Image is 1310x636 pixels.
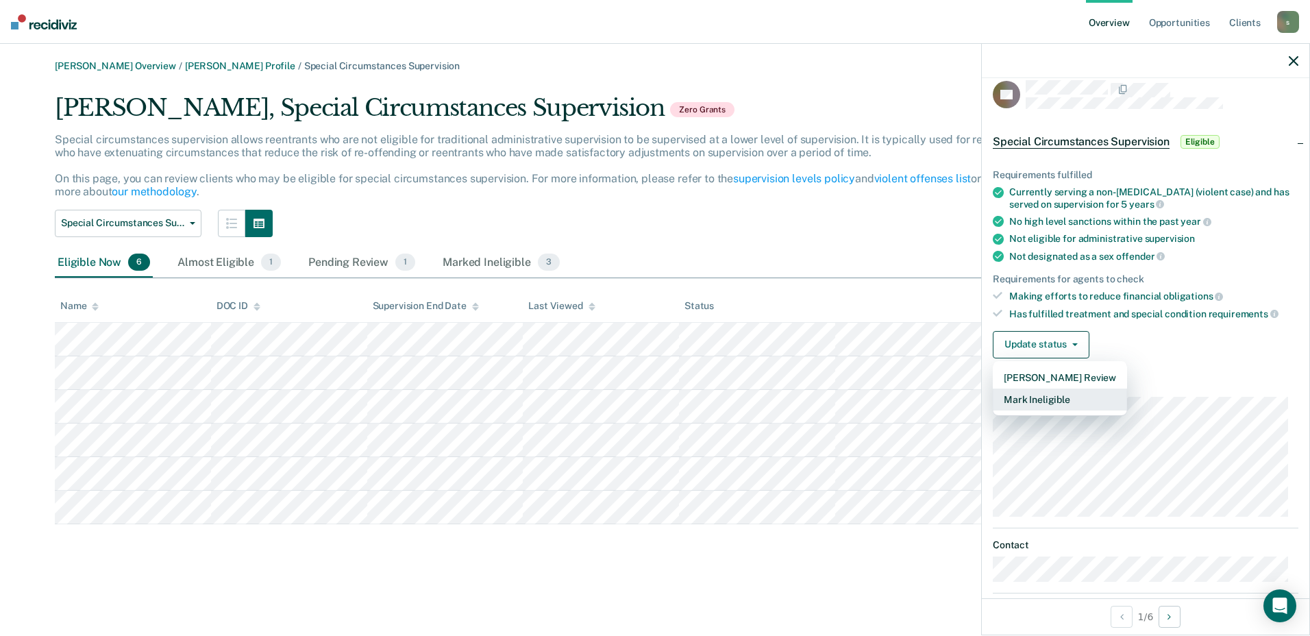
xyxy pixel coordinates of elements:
div: Almost Eligible [175,248,284,278]
span: Special Circumstances Supervision [61,217,184,229]
span: requirements [1209,308,1278,319]
span: 3 [538,254,560,271]
button: Next Opportunity [1159,606,1181,628]
dt: Contact [993,539,1298,551]
span: offender [1116,251,1165,262]
div: Special Circumstances SupervisionEligible [982,120,1309,164]
a: our methodology [112,185,197,198]
span: obligations [1163,291,1223,302]
span: Special Circumstances Supervision [304,60,460,71]
div: Supervision End Date [373,300,479,312]
div: Making efforts to reduce financial [1009,290,1298,302]
a: [PERSON_NAME] Overview [55,60,176,71]
div: Open Intercom Messenger [1263,589,1296,622]
div: Has fulfilled treatment and special condition [1009,308,1298,320]
a: violent offenses list [874,172,972,185]
div: Eligible Now [55,248,153,278]
span: 6 [128,254,150,271]
span: Zero Grants [670,102,734,117]
div: Status [684,300,714,312]
div: No high level sanctions within the past [1009,215,1298,228]
div: 1 / 6 [982,598,1309,635]
div: Not eligible for administrative [1009,233,1298,245]
div: [PERSON_NAME], Special Circumstances Supervision [55,94,1037,133]
div: Currently serving a non-[MEDICAL_DATA] (violent case) and has served on supervision for 5 [1009,186,1298,210]
button: [PERSON_NAME] Review [993,367,1127,389]
p: Special circumstances supervision allows reentrants who are not eligible for traditional administ... [55,133,1024,199]
span: / [295,60,304,71]
div: Pending Review [306,248,418,278]
div: s [1277,11,1299,33]
span: Special Circumstances Supervision [993,135,1170,149]
button: Previous Opportunity [1111,606,1133,628]
img: Recidiviz [11,14,77,29]
div: Marked Ineligible [440,248,563,278]
a: supervision levels policy [733,172,855,185]
dt: Supervision [993,380,1298,392]
div: Not designated as a sex [1009,250,1298,262]
div: Last Viewed [528,300,595,312]
span: / [176,60,185,71]
span: 1 [261,254,281,271]
span: supervision [1145,233,1195,244]
button: Update status [993,331,1089,358]
span: year [1181,216,1211,227]
div: Requirements for agents to check [993,273,1298,285]
div: Requirements fulfilled [993,169,1298,181]
span: years [1129,199,1164,210]
div: Name [60,300,99,312]
span: 1 [395,254,415,271]
span: Eligible [1181,135,1220,149]
a: [PERSON_NAME] Profile [185,60,295,71]
div: DOC ID [217,300,260,312]
button: Mark Ineligible [993,389,1127,411]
